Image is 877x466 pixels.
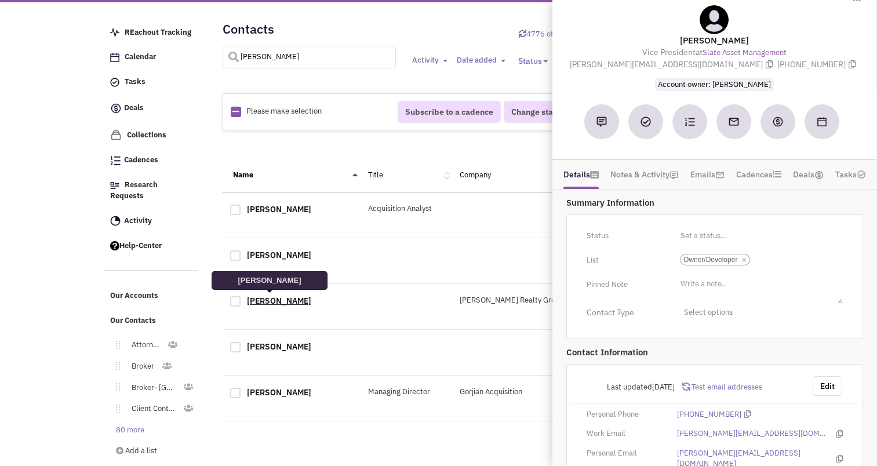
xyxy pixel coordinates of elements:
a: [PERSON_NAME] [247,296,311,306]
span: Our Accounts [110,291,158,301]
img: Calendar.png [110,53,119,62]
span: Please make selection [246,106,322,116]
a: Broker [120,358,161,375]
button: Subscribe to a cadence [398,101,501,123]
span: Owner/Developer [683,254,738,265]
img: icon-tasks.png [110,78,119,87]
a: Help-Center [104,235,198,257]
a: [PERSON_NAME][EMAIL_ADDRESS][DOMAIN_NAME] [677,428,830,439]
img: Move.png [110,383,120,391]
img: TaskCount.png [857,170,866,179]
div: Managing Director [361,387,453,398]
div: Personal Phone [579,409,669,420]
a: [PERSON_NAME] [247,204,311,214]
img: Send an email [728,116,740,128]
a: Tasks [104,71,198,93]
input: Search contacts [223,46,396,68]
span: Status [518,56,541,66]
a: Collections [104,124,198,147]
img: Move.png [110,341,120,349]
a: Broker- [GEOGRAPHIC_DATA] [120,380,183,396]
a: Sync contacts with Retailsphere [519,29,606,39]
a: [PERSON_NAME] [247,250,311,260]
a: Cadences [736,166,781,183]
p: Summary Information [566,196,863,209]
a: Activity [104,210,198,232]
a: Name [233,170,253,180]
div: Acquisition Analyst [361,203,453,214]
span: [DATE] [652,382,675,392]
a: Cadences [104,150,198,172]
img: Activity.png [110,216,121,226]
input: Set a status... [677,227,843,245]
img: icon-note.png [669,170,679,180]
a: Emails [690,166,725,183]
img: icon-dealamount.png [814,170,824,180]
span: [PERSON_NAME][EMAIL_ADDRESS][DOMAIN_NAME] [570,59,777,70]
a: Deals [104,96,198,121]
div: Pinned Note [579,275,669,294]
a: Company [460,170,491,180]
a: 80 more [104,422,151,439]
span: [PHONE_NUMBER] [777,59,858,70]
a: × [741,255,747,265]
img: help.png [110,241,119,250]
a: [PHONE_NUMBER] [677,409,741,420]
div: Gorjian Acquisition [452,387,590,398]
a: Deals [793,166,824,183]
span: Activity [124,216,152,225]
button: Status [511,50,555,71]
img: Create a deal [772,116,784,128]
img: icon-email-active-16.png [715,170,725,180]
a: Client Contact [120,401,183,417]
a: Research Requests [104,174,198,207]
a: Our Accounts [104,285,198,307]
div: List [579,251,669,270]
a: REachout Tracking [104,22,198,44]
a: Details [563,166,599,183]
div: [PERSON_NAME] Realty Group [452,295,590,306]
span: Test email addresses [690,382,762,392]
button: Edit [813,376,842,396]
a: Attorney [120,337,167,354]
span: at [642,47,787,57]
img: Cadences_logo.png [110,156,121,165]
button: Activity [408,54,451,67]
span: Account owner: [PERSON_NAME] [655,78,774,91]
span: Research Requests [110,180,158,201]
img: Move.png [110,405,120,413]
p: Contact Information [566,346,863,358]
span: Date added [456,55,496,65]
img: Move.png [110,362,120,370]
lable: [PERSON_NAME] [566,34,863,46]
h2: Contacts [223,24,274,34]
div: Last updated [579,376,682,398]
span: Calendar [125,52,156,62]
img: Add a note [596,116,607,127]
span: Cadences [124,155,158,165]
span: Select options [677,304,843,322]
img: Schedule a Meeting [817,117,827,126]
img: icon-collection-lavender.png [110,129,122,141]
img: Research.png [110,182,119,189]
a: Title [368,170,383,180]
button: Date added [453,54,509,67]
div: [PERSON_NAME] [212,271,327,290]
input: ×Owner/Developer [753,254,778,265]
img: Subscribe to a cadence [685,116,695,127]
span: REachout Tracking [125,27,191,37]
img: Add a Task [641,116,651,127]
a: [PERSON_NAME] [247,387,311,398]
a: Tasks [835,166,866,183]
div: Work Email [579,428,669,439]
a: Add a list [104,443,196,460]
div: Personal Email [579,448,669,459]
span: Tasks [125,77,145,87]
span: Vice President [642,47,696,57]
div: Contact Type [579,307,669,318]
img: teammate.png [700,5,729,34]
a: Notes & Activity [610,166,679,183]
a: Our Contacts [104,310,198,332]
a: Calendar [104,46,198,68]
img: icon-deals.svg [110,101,122,115]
